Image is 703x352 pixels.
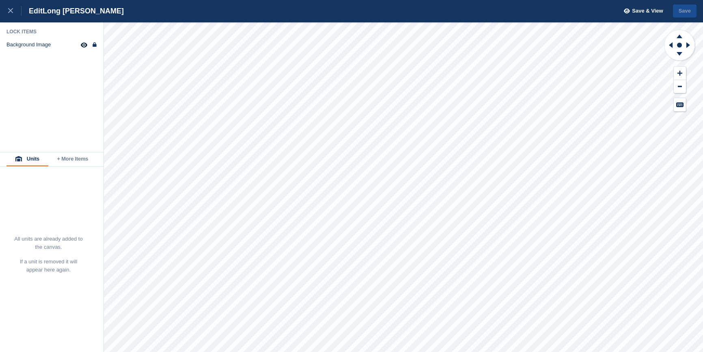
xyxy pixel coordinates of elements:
button: Units [6,152,48,166]
button: Zoom Out [674,80,686,93]
div: Background Image [6,41,51,48]
div: Lock Items [6,28,97,35]
button: Keyboard Shortcuts [674,98,686,111]
button: Save [673,4,697,18]
p: If a unit is removed it will appear here again. [14,258,83,274]
button: Zoom In [674,67,686,80]
div: Edit Long [PERSON_NAME] [22,6,124,16]
button: Save & View [619,4,663,18]
span: Save & View [632,7,663,15]
button: + More Items [48,152,97,166]
p: All units are already added to the canvas. [14,235,83,251]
